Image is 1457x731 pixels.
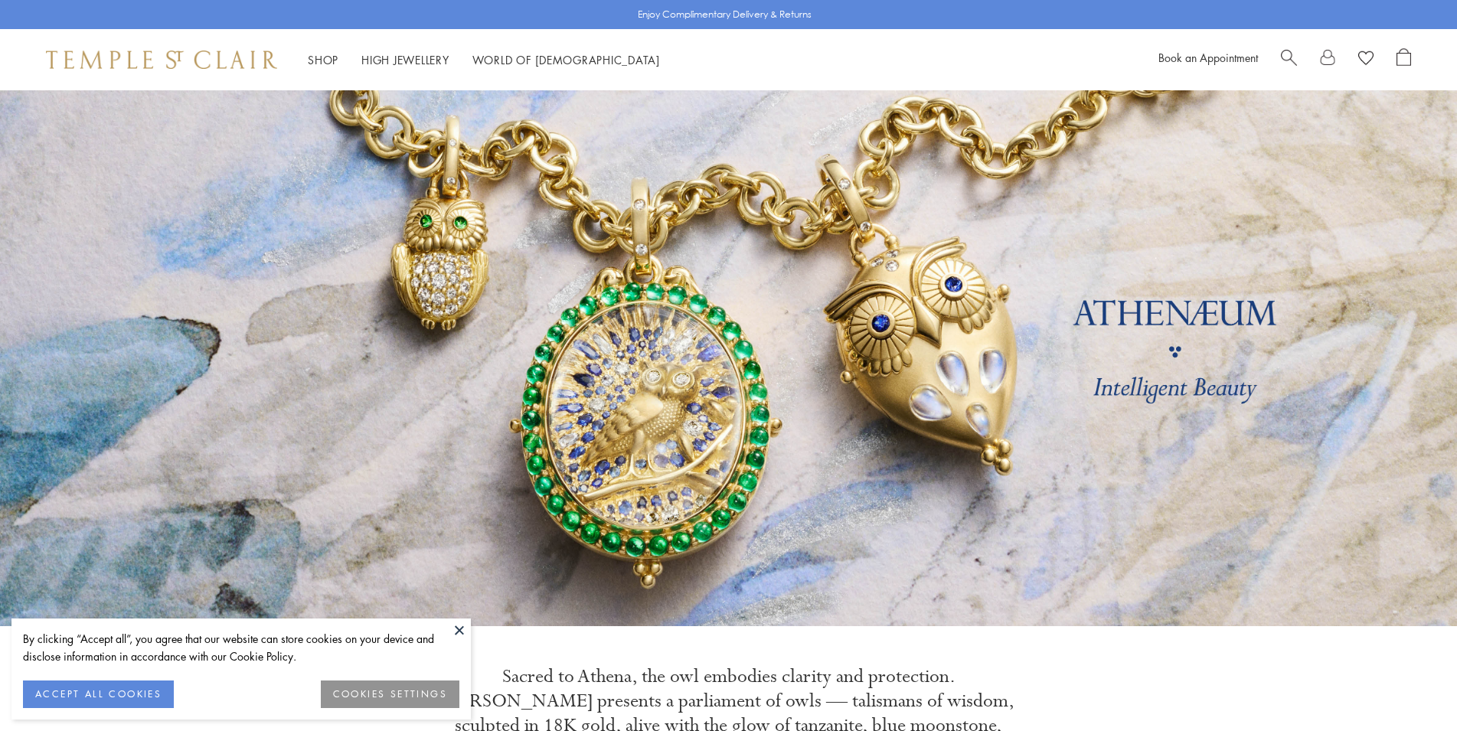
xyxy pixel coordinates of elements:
[361,52,449,67] a: High JewelleryHigh Jewellery
[1397,48,1411,71] a: Open Shopping Bag
[308,52,338,67] a: ShopShop
[638,7,812,22] p: Enjoy Complimentary Delivery & Returns
[46,51,277,69] img: Temple St. Clair
[23,680,174,708] button: ACCEPT ALL COOKIES
[1158,50,1258,65] a: Book an Appointment
[1281,48,1297,71] a: Search
[1358,48,1374,71] a: View Wishlist
[321,680,459,708] button: COOKIES SETTINGS
[308,51,660,70] nav: Main navigation
[23,630,459,665] div: By clicking “Accept all”, you agree that our website can store cookies on your device and disclos...
[472,52,660,67] a: World of [DEMOGRAPHIC_DATA]World of [DEMOGRAPHIC_DATA]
